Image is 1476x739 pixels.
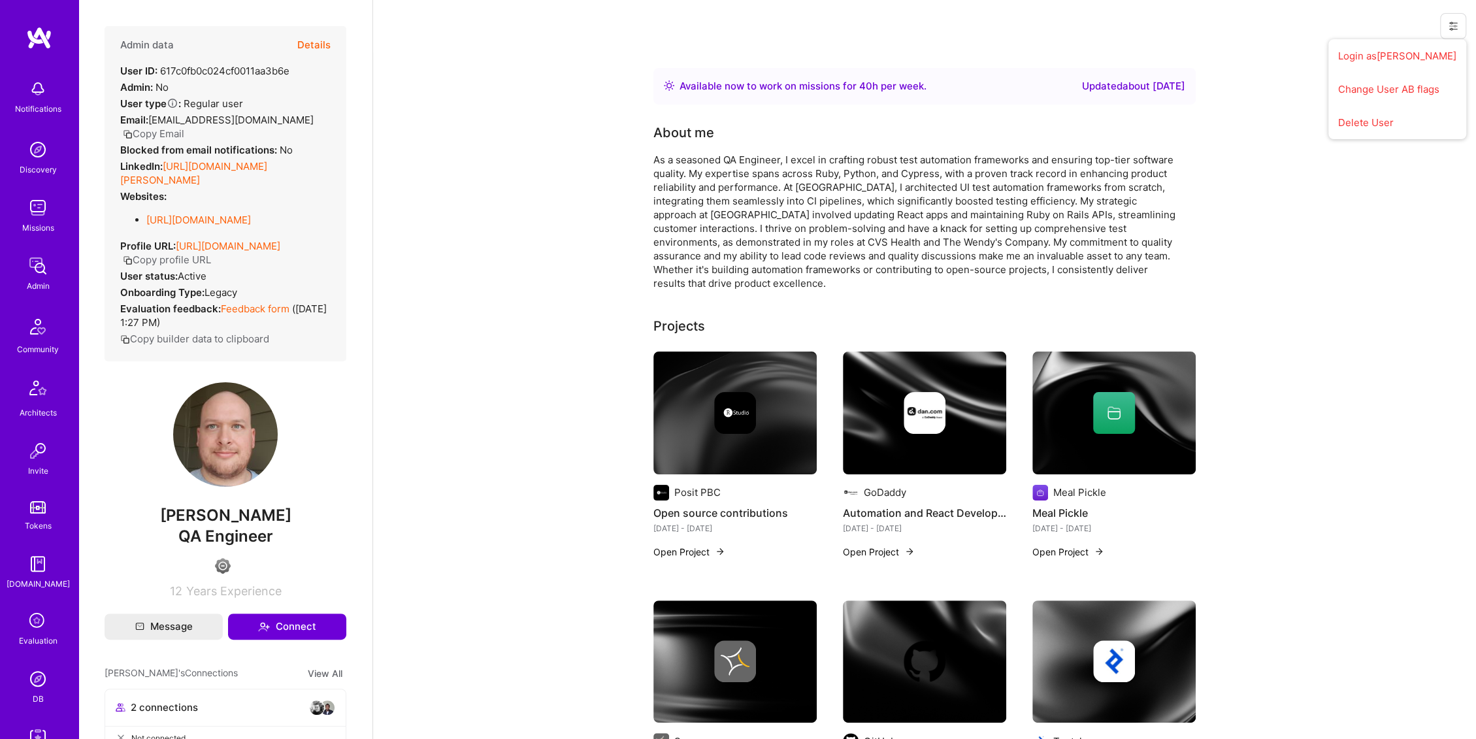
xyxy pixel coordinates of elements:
span: legacy [205,286,237,299]
img: avatar [320,700,335,715]
strong: LinkedIn: [120,160,163,172]
div: Invite [28,464,48,478]
div: Architects [20,406,57,419]
img: admin teamwork [25,253,51,279]
img: Architects [22,374,54,406]
h4: Meal Pickle [1032,504,1196,521]
img: cover [1032,352,1196,474]
img: cover [1032,600,1196,723]
img: Admin Search [25,666,51,692]
button: Copy Email [123,127,184,140]
img: cover [653,352,817,474]
strong: Blocked from email notifications: [120,144,280,156]
span: QA Engineer [178,527,273,546]
div: Posit PBC [674,485,721,499]
i: icon Connect [258,621,270,632]
i: icon Copy [123,255,133,265]
div: Available now to work on missions for h per week . [680,78,927,94]
button: Change User AB flags [1328,73,1466,106]
button: Copy builder data to clipboard [120,332,269,346]
img: Invite [25,438,51,464]
img: Company logo [714,392,756,434]
img: Company logo [714,640,756,682]
a: Feedback form [221,303,289,315]
span: Years Experience [186,584,282,598]
button: View All [304,666,346,681]
div: [DOMAIN_NAME] [7,577,70,591]
div: Meal Pickle [1053,485,1106,499]
span: 40 [859,80,872,92]
div: No [120,143,293,157]
a: [URL][DOMAIN_NAME][PERSON_NAME] [120,160,267,186]
div: Regular user [120,97,243,110]
div: 617c0fb0c024cf0011aa3b6e [120,64,289,78]
button: Copy profile URL [123,253,211,267]
img: cover [653,600,817,723]
img: teamwork [25,195,51,221]
strong: Admin: [120,81,153,93]
button: Delete User [1328,106,1466,139]
img: tokens [30,501,46,514]
strong: User type : [120,97,181,110]
h4: Admin data [120,39,174,51]
img: arrow-right [715,546,725,557]
img: Company logo [653,485,669,501]
span: 2 connections [131,700,198,714]
img: Company logo [843,485,859,501]
img: Availability [664,80,674,91]
span: Active [178,270,206,282]
img: discovery [25,137,51,163]
i: icon Mail [135,622,144,631]
i: Help [167,97,178,109]
strong: Evaluation feedback: [120,303,221,315]
strong: Profile URL: [120,240,176,252]
img: logo [26,26,52,50]
strong: User ID: [120,65,157,77]
div: Community [17,342,59,356]
strong: Email: [120,114,148,126]
div: Discovery [20,163,57,176]
img: guide book [25,551,51,577]
span: [PERSON_NAME] [105,506,346,525]
div: As a seasoned QA Engineer, I excel in crafting robust test automation frameworks and ensuring top... [653,153,1176,290]
img: arrow-right [1094,546,1104,557]
div: Projects [653,316,705,336]
a: [URL][DOMAIN_NAME] [146,214,251,226]
button: Open Project [653,545,725,559]
button: Message [105,614,223,640]
button: Connect [228,614,346,640]
h4: Open source contributions [653,504,817,521]
img: Limited Access [215,558,231,574]
div: DB [33,692,44,706]
button: Open Project [1032,545,1104,559]
strong: Onboarding Type: [120,286,205,299]
img: cover [843,352,1006,474]
h4: Automation and React Development [843,504,1006,521]
img: arrow-right [904,546,915,557]
div: Evaluation [19,634,57,648]
img: User Avatar [173,382,278,487]
button: Login as[PERSON_NAME] [1328,39,1466,73]
a: [URL][DOMAIN_NAME] [176,240,280,252]
div: Updated about [DATE] [1082,78,1185,94]
div: [DATE] - [DATE] [843,521,1006,535]
div: No [120,80,169,94]
img: cover [843,600,1006,723]
div: Missions [22,221,54,235]
button: Open Project [843,545,915,559]
div: Admin [27,279,50,293]
span: 12 [170,584,182,598]
div: GoDaddy [864,485,906,499]
img: Company logo [1093,640,1135,682]
i: icon Collaborator [116,702,125,712]
img: bell [25,76,51,102]
span: [PERSON_NAME]'s Connections [105,666,238,681]
div: ( [DATE] 1:27 PM ) [120,302,331,329]
strong: User status: [120,270,178,282]
div: Tokens [25,519,52,533]
img: Company logo [1032,485,1048,501]
img: Company logo [904,640,945,682]
div: About me [653,123,714,142]
img: Company logo [904,392,945,434]
span: [EMAIL_ADDRESS][DOMAIN_NAME] [148,114,314,126]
